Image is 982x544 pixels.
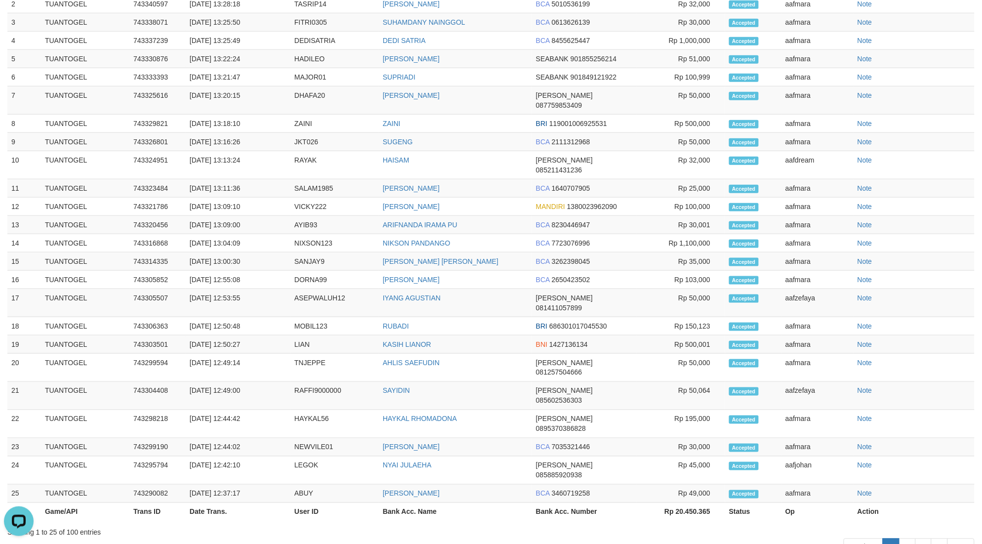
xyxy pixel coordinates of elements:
[781,335,854,354] td: aafmara
[552,221,590,229] span: Copy 8230446947 to clipboard
[129,317,186,335] td: 743306363
[725,503,781,521] th: Status
[290,216,379,234] td: AYIB93
[41,32,129,50] td: TUANTOGEL
[729,0,759,9] span: Accepted
[129,198,186,216] td: 743321786
[729,55,759,64] span: Accepted
[729,258,759,266] span: Accepted
[858,443,872,451] a: Note
[536,276,550,284] span: BCA
[729,387,759,396] span: Accepted
[637,485,725,503] td: Rp 49,000
[290,503,379,521] th: User ID
[858,184,872,192] a: Note
[858,359,872,367] a: Note
[536,322,547,330] span: BRI
[637,86,725,115] td: Rp 50,000
[781,289,854,317] td: aafzefaya
[729,92,759,100] span: Accepted
[567,203,617,210] span: Copy 1380023962090 to clipboard
[858,461,872,469] a: Note
[536,55,569,63] span: SEABANK
[383,91,440,99] a: [PERSON_NAME]
[858,73,872,81] a: Note
[290,317,379,335] td: MOBIL123
[41,410,129,438] td: TUANTOGEL
[858,340,872,348] a: Note
[41,354,129,382] td: TUANTOGEL
[858,276,872,284] a: Note
[290,86,379,115] td: DHAFA20
[637,335,725,354] td: Rp 500,001
[383,156,409,164] a: HAISAM
[781,179,854,198] td: aafmara
[858,18,872,26] a: Note
[536,120,547,127] span: BRI
[781,216,854,234] td: aafmara
[552,276,590,284] span: Copy 2650423502 to clipboard
[637,198,725,216] td: Rp 100,000
[536,415,593,423] span: [PERSON_NAME]
[858,294,872,302] a: Note
[549,120,607,127] span: Copy 119001006925531 to clipboard
[536,138,550,146] span: BCA
[129,115,186,133] td: 743329821
[729,490,759,499] span: Accepted
[781,151,854,179] td: aafdream
[41,86,129,115] td: TUANTOGEL
[41,335,129,354] td: TUANTOGEL
[186,234,290,252] td: [DATE] 13:04:09
[383,340,431,348] a: KASIH LIANOR
[41,485,129,503] td: TUANTOGEL
[781,86,854,115] td: aafmara
[637,438,725,457] td: Rp 30,000
[129,271,186,289] td: 743305852
[129,289,186,317] td: 743305507
[290,410,379,438] td: HAYKAL56
[290,151,379,179] td: RAYAK
[383,294,441,302] a: IYANG AGUSTIAN
[41,317,129,335] td: TUANTOGEL
[290,68,379,86] td: MAJOR01
[41,289,129,317] td: TUANTOGEL
[41,198,129,216] td: TUANTOGEL
[781,198,854,216] td: aafmara
[129,354,186,382] td: 743299594
[729,444,759,452] span: Accepted
[536,166,582,174] span: Copy 085211431236 to clipboard
[7,179,41,198] td: 11
[552,184,590,192] span: Copy 1640707905 to clipboard
[186,13,290,32] td: [DATE] 13:25:50
[637,216,725,234] td: Rp 30,001
[129,179,186,198] td: 743323484
[536,387,593,395] span: [PERSON_NAME]
[781,133,854,151] td: aafmara
[552,490,590,498] span: Copy 3460719258 to clipboard
[7,32,41,50] td: 4
[729,157,759,165] span: Accepted
[186,457,290,485] td: [DATE] 12:42:10
[290,179,379,198] td: SALAM1985
[781,50,854,68] td: aafmara
[7,115,41,133] td: 8
[186,289,290,317] td: [DATE] 12:53:55
[858,156,872,164] a: Note
[7,382,41,410] td: 21
[858,55,872,63] a: Note
[129,50,186,68] td: 743330876
[383,18,465,26] a: SUHAMDANY NAINGGOL
[41,216,129,234] td: TUANTOGEL
[781,32,854,50] td: aafmara
[729,294,759,303] span: Accepted
[186,382,290,410] td: [DATE] 12:49:00
[186,115,290,133] td: [DATE] 13:18:10
[7,438,41,457] td: 23
[383,257,498,265] a: [PERSON_NAME] [PERSON_NAME]
[41,151,129,179] td: TUANTOGEL
[186,50,290,68] td: [DATE] 13:22:24
[383,443,440,451] a: [PERSON_NAME]
[781,438,854,457] td: aafmara
[729,276,759,285] span: Accepted
[729,323,759,331] span: Accepted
